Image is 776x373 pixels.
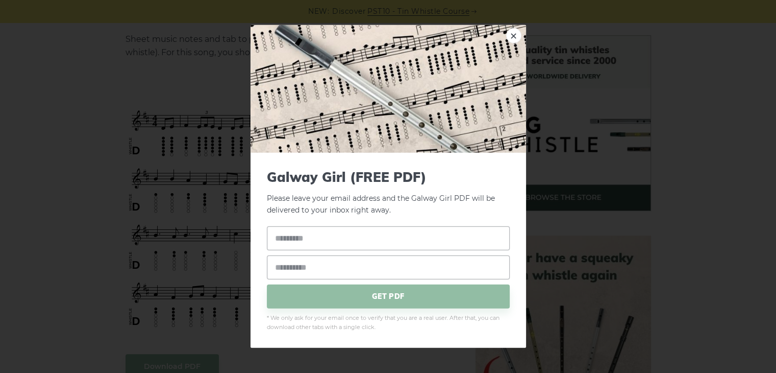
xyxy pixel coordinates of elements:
[267,169,510,216] p: Please leave your email address and the Galway Girl PDF will be delivered to your inbox right away.
[267,284,510,308] span: GET PDF
[251,25,526,153] img: Tin Whistle Tab Preview
[267,313,510,332] span: * We only ask for your email once to verify that you are a real user. After that, you can downloa...
[267,169,510,185] span: Galway Girl (FREE PDF)
[506,28,521,43] a: ×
